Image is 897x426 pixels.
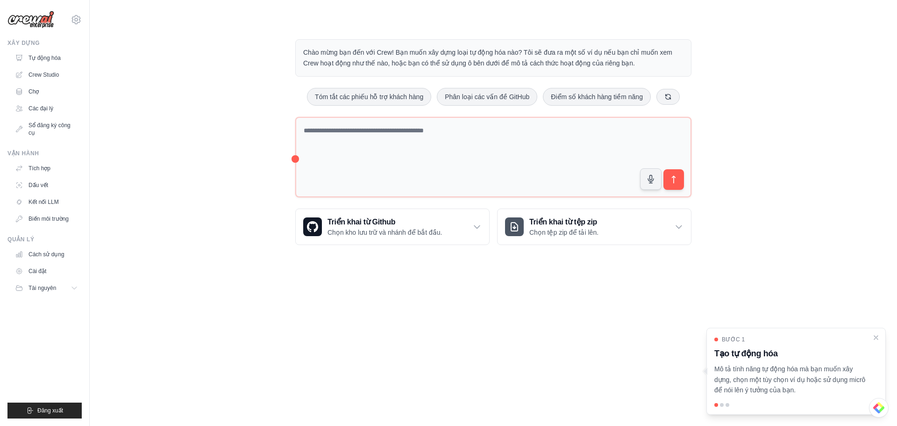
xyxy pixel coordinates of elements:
font: Điểm số khách hàng tiềm năng [551,93,643,101]
font: Tự động hóa [28,55,61,61]
font: Sổ đăng ký công cụ [28,122,71,136]
font: Vận hành [7,150,39,157]
img: Biểu trưng [7,11,54,29]
a: Các đại lý [11,101,82,116]
font: Cài đặt [28,268,46,274]
font: Bước 1 [722,336,745,343]
font: Chợ [28,88,39,95]
font: Xây dựng [7,40,40,46]
font: Tạo tự động hóa [714,349,778,358]
font: Cách sử dụng [28,251,64,258]
font: Kết nối LLM [28,199,59,205]
a: Tự động hóa [11,51,82,65]
font: Quản lý [7,236,35,243]
font: Biến môi trường [28,216,69,222]
font: Các đại lý [28,105,53,112]
font: Chọn kho lưu trữ và nhánh để bắt đầu. [327,229,442,236]
font: Chọn tệp zip để tải lên. [529,229,598,236]
font: Triển khai từ Github [327,218,395,226]
a: Biến môi trường [11,211,82,226]
button: Điểm số khách hàng tiềm năng [543,88,651,106]
button: Tóm tắt các phiếu hỗ trợ khách hàng [307,88,431,106]
a: Cách sử dụng [11,247,82,262]
button: Đăng xuất [7,403,82,419]
a: Kết nối LLM [11,195,82,209]
a: Crew Studio [11,67,82,82]
font: Tóm tắt các phiếu hỗ trợ khách hàng [315,93,423,101]
button: Phân loại các vấn đề GitHub [437,88,537,106]
font: Crew Studio [28,72,59,78]
a: Cài đặt [11,264,82,279]
a: Dấu vết [11,178,82,193]
font: Phân loại các vấn đề GitHub [445,93,529,101]
font: Triển khai từ tệp zip [529,218,597,226]
font: Tài nguyên [28,285,56,291]
font: Mô tả tính năng tự động hóa mà bạn muốn xây dựng, chọn một tùy chọn ví dụ hoặc sử dụng micrô để n... [714,365,865,394]
button: Tài nguyên [11,281,82,296]
a: Chợ [11,84,82,99]
font: Chào mừng bạn đến với Crew! Bạn muốn xây dựng loại tự động hóa nào? Tôi sẽ đưa ra một số ví dụ nế... [303,49,672,67]
font: Tích hợp [28,165,50,172]
a: Tích hợp [11,161,82,176]
button: Đóng hướng dẫn [872,334,880,341]
font: Dấu vết [28,182,48,188]
font: Đăng xuất [37,407,63,414]
a: Sổ đăng ký công cụ [11,118,82,140]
